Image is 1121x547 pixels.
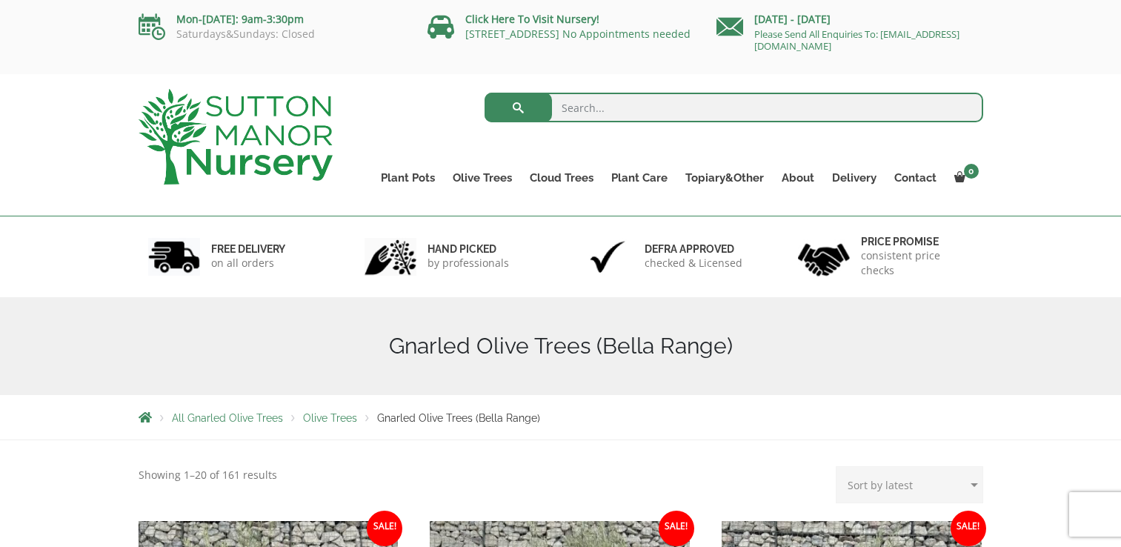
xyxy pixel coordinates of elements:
p: Saturdays&Sundays: Closed [139,28,405,40]
a: Olive Trees [303,412,357,424]
span: Gnarled Olive Trees (Bella Range) [377,412,540,424]
h6: Defra approved [645,242,742,256]
img: 4.jpg [798,234,850,279]
a: Olive Trees [444,168,521,188]
p: on all orders [211,256,285,271]
h6: FREE DELIVERY [211,242,285,256]
h1: Gnarled Olive Trees (Bella Range) [139,333,983,359]
p: by professionals [428,256,509,271]
a: [STREET_ADDRESS] No Appointments needed [465,27,691,41]
a: Plant Pots [372,168,444,188]
span: Sale! [951,511,986,546]
a: Topiary&Other [676,168,773,188]
input: Search... [485,93,983,122]
a: Please Send All Enquiries To: [EMAIL_ADDRESS][DOMAIN_NAME] [754,27,959,53]
span: 0 [964,164,979,179]
a: 0 [945,168,983,188]
a: Click Here To Visit Nursery! [465,12,599,26]
a: Plant Care [602,168,676,188]
p: Mon-[DATE]: 9am-3:30pm [139,10,405,28]
a: Contact [885,168,945,188]
img: 1.jpg [148,238,200,276]
img: 2.jpg [365,238,416,276]
select: Shop order [836,466,983,503]
h6: hand picked [428,242,509,256]
a: About [773,168,823,188]
img: logo [139,89,333,185]
p: [DATE] - [DATE] [716,10,983,28]
p: Showing 1–20 of 161 results [139,466,277,484]
nav: Breadcrumbs [139,411,983,423]
a: Cloud Trees [521,168,602,188]
img: 3.jpg [582,238,633,276]
h6: Price promise [861,235,974,248]
span: Sale! [367,511,402,546]
p: checked & Licensed [645,256,742,271]
a: All Gnarled Olive Trees [172,412,283,424]
p: consistent price checks [861,248,974,278]
span: Sale! [659,511,694,546]
a: Delivery [823,168,885,188]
